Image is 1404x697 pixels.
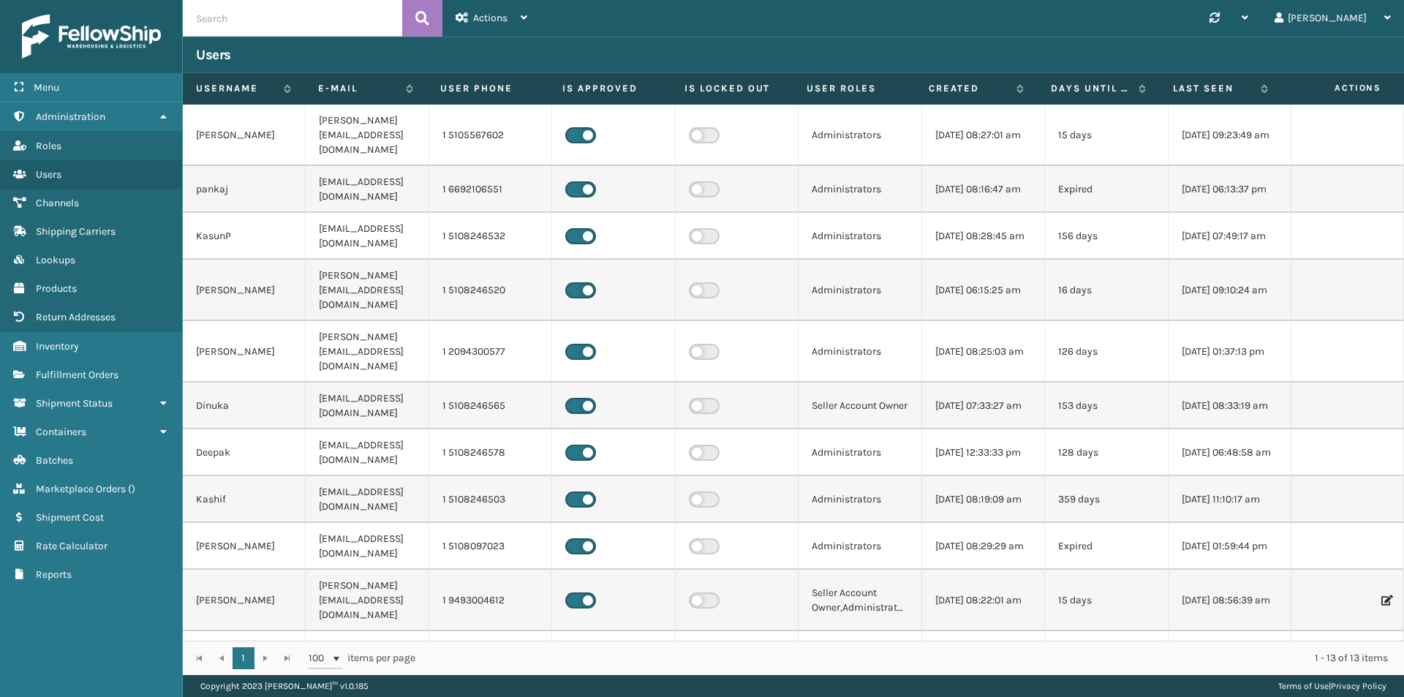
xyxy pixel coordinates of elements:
td: [DATE] 01:59:44 pm [1169,523,1291,570]
td: pankaj [183,166,306,213]
div: | [1278,675,1386,697]
span: Shipment Status [36,397,113,410]
td: [DATE] 08:51:39 am [1169,631,1291,693]
td: Kashif [183,476,306,523]
td: [PERSON_NAME] [183,105,306,166]
td: [PERSON_NAME][EMAIL_ADDRESS][DOMAIN_NAME] [306,321,429,383]
td: [PERSON_NAME] [183,523,306,570]
span: Actions [473,12,507,24]
td: Expired [1045,523,1168,570]
img: logo [22,15,161,59]
td: [PERSON_NAME][EMAIL_ADDRESS][DOMAIN_NAME] [306,105,429,166]
td: [DATE] 07:49:17 am [1169,213,1291,260]
td: [PERSON_NAME][EMAIL_ADDRESS][DOMAIN_NAME] [306,260,429,321]
td: 1 5108246565 [429,383,552,429]
td: [EMAIL_ADDRESS][DOMAIN_NAME] [306,476,429,523]
td: Administrators [799,105,921,166]
td: [PERSON_NAME] [183,321,306,383]
label: User Roles [807,82,902,95]
label: User phone [440,82,535,95]
td: [DATE] 08:28:45 am [922,213,1045,260]
span: Fulfillment Orders [36,369,118,381]
a: 1 [233,647,254,669]
span: Lookups [36,254,75,266]
td: [DATE] 08:29:29 am [922,523,1045,570]
td: [PERSON_NAME][EMAIL_ADDRESS][DOMAIN_NAME] [306,631,429,693]
td: 153 days [1045,383,1168,429]
td: Deepak [183,429,306,476]
td: [PERSON_NAME] [183,260,306,321]
td: [DATE] 11:45:34 am [922,631,1045,693]
td: Administrators [799,476,921,523]
span: items per page [309,647,415,669]
td: 128 days [1045,429,1168,476]
td: Administrators [799,260,921,321]
td: [DATE] 06:13:37 pm [1169,166,1291,213]
td: [DATE] 08:25:03 am [922,321,1045,383]
td: 1 2094300577 [429,321,552,383]
td: 1 6692106551 [429,166,552,213]
td: [PERSON_NAME] [183,570,306,631]
td: 156 days [1045,213,1168,260]
td: Administrators [799,631,921,693]
span: Users [36,168,61,181]
td: 1 5108246532 [429,213,552,260]
td: 1 5105567602 [429,105,552,166]
td: 15 days [1045,105,1168,166]
td: [DATE] 12:33:33 pm [922,429,1045,476]
td: [DATE] 08:27:01 am [922,105,1045,166]
span: Shipment Cost [36,511,104,524]
td: 1 5108246578 [429,429,552,476]
span: Administration [36,110,105,123]
label: E-mail [318,82,399,95]
label: Last Seen [1173,82,1253,95]
td: Seller Account Owner [799,383,921,429]
span: Menu [34,81,59,94]
div: 1 - 13 of 13 items [436,651,1388,666]
td: 126 days [1045,321,1168,383]
td: Administrators [799,523,921,570]
label: Is Locked Out [684,82,780,95]
span: Return Addresses [36,311,116,323]
label: Is Approved [562,82,657,95]
td: [DATE] 06:48:58 am [1169,429,1291,476]
td: [PERSON_NAME] [183,631,306,693]
label: Days until password expires [1051,82,1131,95]
a: Terms of Use [1278,681,1329,691]
td: 1 5108246503 [429,476,552,523]
td: [EMAIL_ADDRESS][DOMAIN_NAME] [306,213,429,260]
td: [DATE] 08:22:01 am [922,570,1045,631]
td: [DATE] 08:16:47 am [922,166,1045,213]
span: Marketplace Orders [36,483,126,495]
span: Products [36,282,77,295]
td: 1 5108246520 [429,260,552,321]
td: Expired [1045,166,1168,213]
h3: Users [196,46,231,64]
td: [DATE] 09:10:24 am [1169,260,1291,321]
span: ( ) [128,483,135,495]
span: Shipping Carriers [36,225,116,238]
td: [DATE] 08:19:09 am [922,476,1045,523]
td: [DATE] 09:23:49 am [1169,105,1291,166]
span: Containers [36,426,86,438]
span: Reports [36,568,72,581]
td: 16 days [1045,260,1168,321]
td: Seller Account Owner,Administrators [799,570,921,631]
td: [EMAIL_ADDRESS][DOMAIN_NAME] [306,429,429,476]
td: Administrators [799,213,921,260]
span: Actions [1286,76,1390,100]
td: [DATE] 08:56:39 am [1169,570,1291,631]
p: Copyright 2023 [PERSON_NAME]™ v 1.0.185 [200,675,369,697]
td: Administrators [799,429,921,476]
i: Edit [1381,595,1390,606]
td: [EMAIL_ADDRESS][DOMAIN_NAME] [306,383,429,429]
td: [DATE] 01:37:13 pm [1169,321,1291,383]
td: Administrators [799,166,921,213]
td: [DATE] 11:10:17 am [1169,476,1291,523]
td: Administrators [799,321,921,383]
span: Roles [36,140,61,152]
td: Dinuka [183,383,306,429]
span: Channels [36,197,79,209]
td: [EMAIL_ADDRESS][DOMAIN_NAME] [306,523,429,570]
a: Privacy Policy [1331,681,1386,691]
